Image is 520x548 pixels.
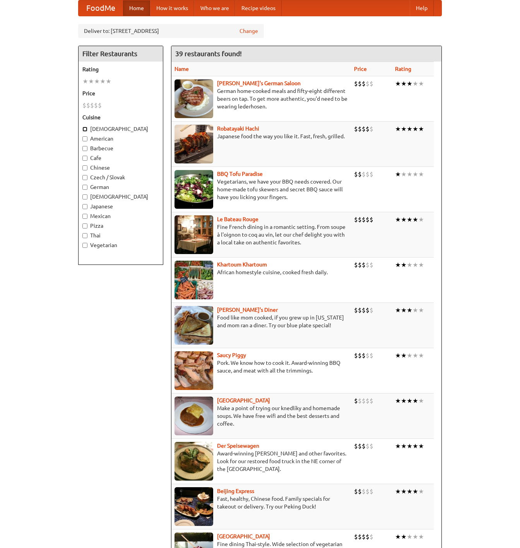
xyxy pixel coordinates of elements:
label: [DEMOGRAPHIC_DATA] [82,193,159,201]
li: ★ [106,77,111,86]
li: ★ [418,487,424,496]
p: Vegetarians, we have your BBQ needs covered. Our home-made tofu skewers and secret BBQ sauce will... [174,178,348,201]
li: ★ [418,442,424,450]
li: ★ [407,487,412,496]
li: ★ [418,170,424,179]
li: $ [362,215,366,224]
li: $ [369,306,373,314]
p: African homestyle cuisine, cooked fresh daily. [174,268,348,276]
li: $ [369,397,373,405]
li: ★ [395,125,401,133]
li: ★ [412,533,418,541]
div: Deliver to: [STREET_ADDRESS] [78,24,264,38]
li: ★ [401,79,407,88]
li: ★ [395,397,401,405]
li: ★ [418,79,424,88]
label: Barbecue [82,144,159,152]
a: Change [239,27,258,35]
label: Cafe [82,154,159,162]
li: $ [362,351,366,360]
li: ★ [412,125,418,133]
b: Robatayaki Hachi [217,125,259,132]
li: ★ [395,261,401,269]
li: $ [366,487,369,496]
a: Name [174,66,189,72]
li: $ [354,125,358,133]
li: ★ [412,306,418,314]
a: Der Speisewagen [217,443,259,449]
li: $ [366,79,369,88]
li: $ [366,442,369,450]
b: [PERSON_NAME]'s Diner [217,307,278,313]
input: Barbecue [82,146,87,151]
label: German [82,183,159,191]
label: Czech / Slovak [82,174,159,181]
li: ★ [412,215,418,224]
a: BBQ Tofu Paradise [217,171,263,177]
a: Le Bateau Rouge [217,216,258,222]
li: ★ [401,170,407,179]
label: Japanese [82,203,159,210]
input: Pizza [82,223,87,228]
a: Who we are [194,0,235,16]
li: $ [358,125,362,133]
b: Beijing Express [217,488,254,494]
p: Japanese food the way you like it. Fast, fresh, grilled. [174,132,348,140]
li: $ [362,261,366,269]
li: $ [366,170,369,179]
li: ★ [407,533,412,541]
img: sallys.jpg [174,306,213,345]
li: $ [98,101,102,110]
input: Japanese [82,204,87,209]
li: $ [362,170,366,179]
li: $ [86,101,90,110]
li: ★ [418,306,424,314]
li: $ [354,487,358,496]
input: [DEMOGRAPHIC_DATA] [82,127,87,132]
input: Thai [82,233,87,238]
li: ★ [418,533,424,541]
a: Price [354,66,367,72]
li: ★ [407,215,412,224]
li: $ [354,306,358,314]
p: Food like mom cooked, if you grew up in [US_STATE] and mom ran a diner. Try our blue plate special! [174,314,348,329]
a: FoodMe [79,0,123,16]
li: $ [358,306,362,314]
li: $ [362,487,366,496]
li: $ [369,261,373,269]
label: American [82,135,159,143]
li: ★ [407,351,412,360]
li: $ [354,215,358,224]
img: khartoum.jpg [174,261,213,299]
li: ★ [395,442,401,450]
li: $ [369,442,373,450]
li: ★ [395,487,401,496]
li: ★ [407,79,412,88]
h5: Cuisine [82,113,159,121]
b: [PERSON_NAME]'s German Saloon [217,80,301,86]
a: Help [410,0,434,16]
li: ★ [412,170,418,179]
li: $ [369,487,373,496]
input: American [82,136,87,141]
input: German [82,185,87,190]
input: Czech / Slovak [82,175,87,180]
li: $ [362,306,366,314]
input: Vegetarian [82,243,87,248]
li: $ [366,215,369,224]
li: ★ [407,170,412,179]
p: Fine French dining in a romantic setting. From soupe à l'oignon to coq au vin, let our chef delig... [174,223,348,246]
li: ★ [401,215,407,224]
li: $ [369,170,373,179]
li: ★ [401,487,407,496]
p: Make a point of trying our knedlíky and homemade soups. We have free wifi and the best desserts a... [174,404,348,428]
a: Saucy Piggy [217,352,246,358]
li: ★ [401,261,407,269]
li: $ [362,125,366,133]
li: $ [358,487,362,496]
input: Chinese [82,165,87,170]
li: ★ [401,351,407,360]
li: $ [366,397,369,405]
